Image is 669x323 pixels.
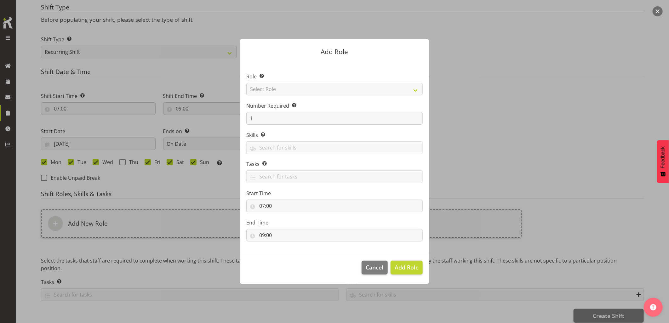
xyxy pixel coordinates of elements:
img: help-xxl-2.png [650,304,656,310]
label: Skills [246,131,423,139]
label: Number Required [246,102,423,110]
span: Cancel [366,263,384,271]
label: End Time [246,219,423,226]
label: Start Time [246,190,423,197]
button: Cancel [362,261,387,275]
input: Click to select... [246,229,423,241]
span: Add Role [395,263,419,271]
button: Add Role [391,261,423,275]
span: Feedback [660,146,666,168]
label: Role [246,73,423,80]
input: Click to select... [246,200,423,212]
p: Add Role [246,48,423,55]
input: Search for skills [247,143,422,152]
button: Feedback - Show survey [657,140,669,183]
label: Tasks [246,160,423,168]
input: Search for tasks [247,172,422,182]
